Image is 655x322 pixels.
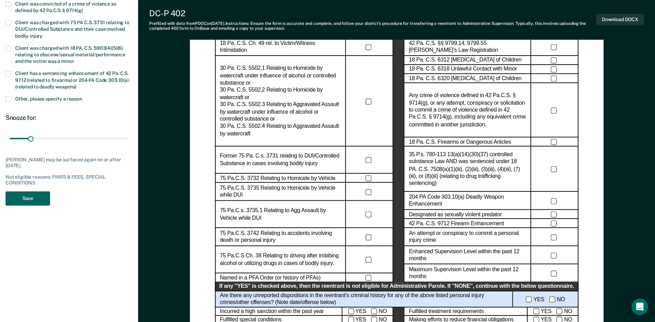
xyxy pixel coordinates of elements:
[528,307,578,316] div: YES NO
[6,114,133,122] div: Snooze for:
[220,253,341,267] label: 75 Pa.C.S Ch. 38 Relating to driving after imbibing alcohol or utilizing drugs in cases of bodily...
[409,92,526,129] label: Any crime of violence defined in 42 Pa.C.S. § 9714(g), or any attempt, conspiracy or solicitation...
[404,307,528,316] div: Fulfilled treatment requirements
[220,40,341,54] label: 18 Pa. C.S. Ch. 49 rel. to Victim/Witness Intimidation
[409,211,502,218] label: Designated as sexually violent predator
[15,20,129,38] span: Client was charged with 75 PA C.S. 3731 relating to DUI/Controlled Substance and their case invol...
[220,184,341,199] label: 75 Pa.C.S. 3735 Relating to Homicide by Vehicle while DUI
[513,291,578,307] div: YES NO
[6,174,133,186] div: Not eligible reasons: FINES & FEES, SPECIAL CONDITIONS
[15,96,82,102] span: Other, please specify a reason
[215,307,342,316] div: Incurred a high sanction within the past year
[409,75,521,82] label: 18 Pa. C.S. 6320 [MEDICAL_DATA] of Children
[220,153,341,167] label: Former 75 Pa. C.s. 3731 relating to DUI/Controlled Substance in cases involving bodily injury
[632,299,648,315] div: Open Intercom Messenger
[220,174,335,182] label: 75 Pa.C.S. 3732 Relating to Homicide by Vehicle
[342,307,393,316] div: YES NO
[409,194,526,208] label: 204 PA Code 303.10(a) Deadly Weapon Enhancement
[409,220,504,227] label: 42 Pa. C.S. 9712 Firearm Enhancement
[409,151,526,187] label: 35 P.s. 780-113 13(a)(14)(30)(37) controlled substance Law AND was sentenced under 18 PA. C.S. 75...
[6,157,133,169] div: [PERSON_NAME] may be surfaced again on or after [DATE].
[215,283,578,291] div: If any "YES" is checked above, then the reentrant is not eligible for Administrative Parole. If "...
[409,139,511,146] label: 18 Pa. C.S. Firearms or Dangerous Articles
[15,70,129,89] span: Client has a sentencing enhancement of 42 Pa. C.S. 9712 (related to firearms) or 204 PA Code 303....
[149,21,596,31] div: Prefilled with data from PDOC on [DATE] . Instructions: Ensure the form is accurate and complete,...
[220,230,341,244] label: 75 Pa.C.S. 3742 Relating to accidents involving death or personal injury
[409,248,526,263] label: Enhanced Supervision Level within the past 12 months
[149,8,596,18] div: DC-P 402
[409,266,526,281] label: Maximum Supervision Level within the past 12 months
[220,65,341,138] label: 30 Pa. C.S. 5502.1 Relating to Homicide by watercraft under influence of alcohol or controlled su...
[409,230,526,244] label: An attempt or conspiracy to commit a personal injury crime
[409,66,517,73] label: 18 Pa. C.S. 6318 Unlawful Contact with Minor
[215,291,513,307] div: Are there any unreported dispositions in the reentrant's criminal history for any of the above li...
[15,45,125,64] span: Client was charged with 18 PA. C.S. 5903(4)(5)(6) relating to obscene/sexual material/performance...
[220,207,341,222] label: 75 Pa.C.s. 3735.1 Relating to Agg Assault by Vehicle while DUI
[596,14,644,25] button: Download DOCX
[409,57,521,64] label: 18 Pa. C.S. 6312 [MEDICAL_DATA] of Children
[409,40,526,54] label: 42 Pa. C.S. §§ 9799.14, 9799.55 [PERSON_NAME]’s Law Registration
[15,1,116,13] span: Client was convicted of a crime of violence as defined by 42 Pa.C.S. § 9714(g)
[220,274,320,282] label: Named in a PFA Order (or history of PFAs)
[6,191,50,206] button: Save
